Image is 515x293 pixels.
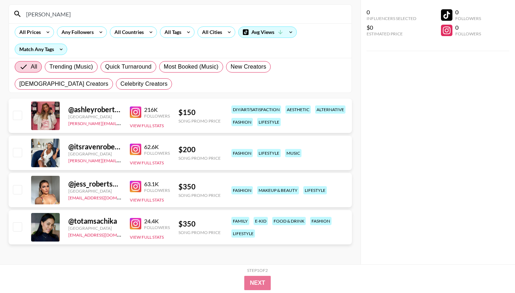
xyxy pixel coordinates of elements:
div: @ jess_roberts0250 [68,179,121,188]
div: [GEOGRAPHIC_DATA] [68,114,121,119]
div: fashion [231,149,253,157]
div: 0 [455,9,481,16]
div: $ 200 [178,145,221,154]
span: Celebrity Creators [121,80,168,88]
div: Followers [144,188,170,193]
div: Influencers Selected [367,16,416,21]
div: Avg Views [239,27,296,38]
a: [PERSON_NAME][EMAIL_ADDRESS][DOMAIN_NAME] [68,119,174,126]
button: View Full Stats [130,123,164,128]
div: aesthetic [285,105,311,114]
div: 63.1K [144,180,170,188]
a: [PERSON_NAME][EMAIL_ADDRESS][DOMAIN_NAME] [68,157,174,163]
img: Instagram [130,218,141,229]
div: Song Promo Price [178,155,221,161]
div: Match Any Tags [15,44,67,55]
div: [GEOGRAPHIC_DATA] [68,225,121,231]
a: [EMAIL_ADDRESS][DOMAIN_NAME] [68,231,140,238]
div: $ 150 [178,108,221,117]
a: [EMAIL_ADDRESS][DOMAIN_NAME] [68,194,140,200]
div: Song Promo Price [178,230,221,235]
div: All Tags [160,27,183,38]
div: fashion [231,118,253,126]
div: food & drink [272,217,306,225]
button: View Full Stats [130,234,164,240]
button: View Full Stats [130,197,164,203]
div: Followers [455,16,481,21]
div: Followers [144,225,170,230]
div: Any Followers [57,27,95,38]
img: Instagram [130,181,141,192]
iframe: Drift Widget Chat Controller [479,257,506,284]
div: Followers [144,150,170,156]
button: View Full Stats [130,160,164,165]
div: [GEOGRAPHIC_DATA] [68,188,121,194]
div: All Prices [15,27,42,38]
div: Song Promo Price [178,118,221,124]
div: diy/art/satisfaction [231,105,281,114]
div: makeup & beauty [257,186,299,194]
div: All Countries [110,27,145,38]
div: $ 350 [178,219,221,228]
div: Followers [144,113,170,119]
div: @ totamsachika [68,217,121,225]
div: All Cities [198,27,224,38]
div: Step 1 of 2 [247,268,268,273]
div: Song Promo Price [178,193,221,198]
div: 0 [367,9,416,16]
span: New Creators [231,63,266,71]
div: Followers [455,31,481,36]
div: fashion [310,217,332,225]
div: e-kid [254,217,268,225]
div: lifestyle [231,229,255,238]
div: $ 350 [178,182,221,191]
div: 62.6K [144,143,170,150]
div: $0 [367,24,416,31]
div: [GEOGRAPHIC_DATA] [68,151,121,157]
div: @ ashleyrobertsphotos [68,105,121,114]
div: 24.4K [144,218,170,225]
div: 0 [455,24,481,31]
div: fashion [231,186,253,194]
span: Most Booked (Music) [164,63,219,71]
img: Instagram [130,144,141,155]
div: family [231,217,249,225]
div: lifestyle [303,186,327,194]
div: alternative [315,105,345,114]
span: All [31,63,37,71]
div: Estimated Price [367,31,416,36]
div: lifestyle [257,118,281,126]
div: music [285,149,301,157]
span: Trending (Music) [49,63,93,71]
span: [DEMOGRAPHIC_DATA] Creators [19,80,108,88]
div: 216K [144,106,170,113]
input: Search by User Name [22,8,347,20]
div: lifestyle [257,149,281,157]
button: Next [244,276,271,290]
span: Quick Turnaround [105,63,152,71]
div: @ itsravenroberts [68,142,121,151]
img: Instagram [130,106,141,118]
